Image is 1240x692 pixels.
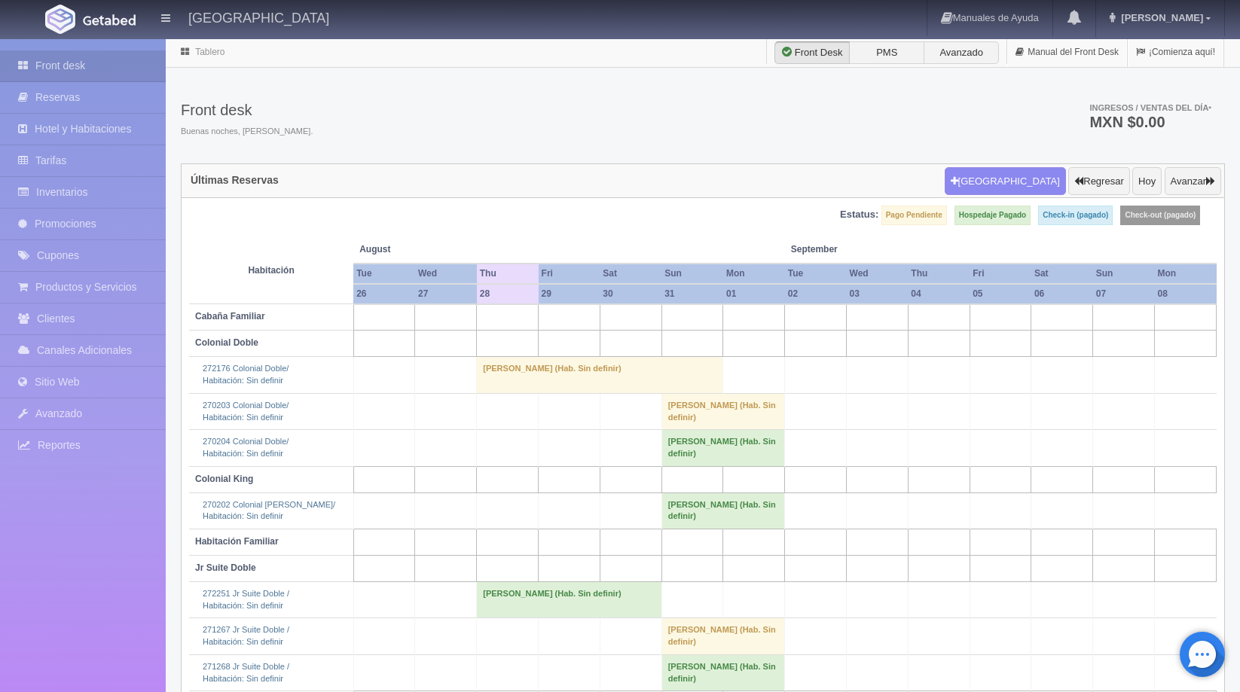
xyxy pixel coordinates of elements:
[954,206,1031,225] label: Hospedaje Pagado
[203,500,335,521] a: 270202 Colonial [PERSON_NAME]/Habitación: Sin definir
[203,589,289,610] a: 272251 Jr Suite Doble /Habitación: Sin definir
[661,284,723,304] th: 31
[661,654,785,690] td: [PERSON_NAME] (Hab. Sin definir)
[195,311,265,322] b: Cabaña Familiar
[970,284,1031,304] th: 05
[1007,38,1127,67] a: Manual del Front Desk
[840,208,878,222] label: Estatus:
[1128,38,1223,67] a: ¡Comienza aquí!
[539,284,600,304] th: 29
[1093,284,1155,304] th: 07
[1165,167,1221,196] button: Avanzar
[1089,103,1211,112] span: Ingresos / Ventas del día
[248,265,294,276] strong: Habitación
[945,167,1066,196] button: [GEOGRAPHIC_DATA]
[195,562,256,573] b: Jr Suite Doble
[1031,284,1093,304] th: 06
[203,401,289,422] a: 270203 Colonial Doble/Habitación: Sin definir
[539,264,600,284] th: Fri
[203,662,289,683] a: 271268 Jr Suite Doble /Habitación: Sin definir
[477,357,723,393] td: [PERSON_NAME] (Hab. Sin definir)
[774,41,850,64] label: Front Desk
[924,41,999,64] label: Avanzado
[661,393,785,429] td: [PERSON_NAME] (Hab. Sin definir)
[203,364,289,385] a: 272176 Colonial Doble/Habitación: Sin definir
[785,264,847,284] th: Tue
[847,284,909,304] th: 03
[1089,114,1211,130] h3: MXN $0.00
[1117,12,1203,23] span: [PERSON_NAME]
[415,264,477,284] th: Wed
[191,175,279,186] h4: Últimas Reservas
[849,41,924,64] label: PMS
[847,264,909,284] th: Wed
[188,8,329,26] h4: [GEOGRAPHIC_DATA]
[181,102,313,118] h3: Front desk
[1068,167,1129,196] button: Regresar
[908,264,970,284] th: Thu
[195,47,224,57] a: Tablero
[1155,264,1217,284] th: Mon
[477,582,661,618] td: [PERSON_NAME] (Hab. Sin definir)
[195,337,258,348] b: Colonial Doble
[83,14,136,26] img: Getabed
[908,284,970,304] th: 04
[353,284,415,304] th: 26
[661,430,785,466] td: [PERSON_NAME] (Hab. Sin definir)
[203,625,289,646] a: 271267 Jr Suite Doble /Habitación: Sin definir
[1120,206,1200,225] label: Check-out (pagado)
[785,284,847,304] th: 02
[477,264,539,284] th: Thu
[881,206,947,225] label: Pago Pendiente
[203,437,289,458] a: 270204 Colonial Doble/Habitación: Sin definir
[970,264,1031,284] th: Fri
[1132,167,1162,196] button: Hoy
[661,492,785,529] td: [PERSON_NAME] (Hab. Sin definir)
[723,264,785,284] th: Mon
[1031,264,1093,284] th: Sat
[477,284,539,304] th: 28
[1155,284,1217,304] th: 08
[195,536,279,547] b: Habitación Familiar
[661,618,785,654] td: [PERSON_NAME] (Hab. Sin definir)
[1038,206,1113,225] label: Check-in (pagado)
[181,126,313,138] span: Buenas noches, [PERSON_NAME].
[415,284,477,304] th: 27
[791,243,903,256] span: September
[195,474,253,484] b: Colonial King
[353,264,415,284] th: Tue
[600,284,661,304] th: 30
[45,5,75,34] img: Getabed
[661,264,723,284] th: Sun
[359,243,471,256] span: August
[723,284,785,304] th: 01
[1093,264,1155,284] th: Sun
[600,264,661,284] th: Sat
